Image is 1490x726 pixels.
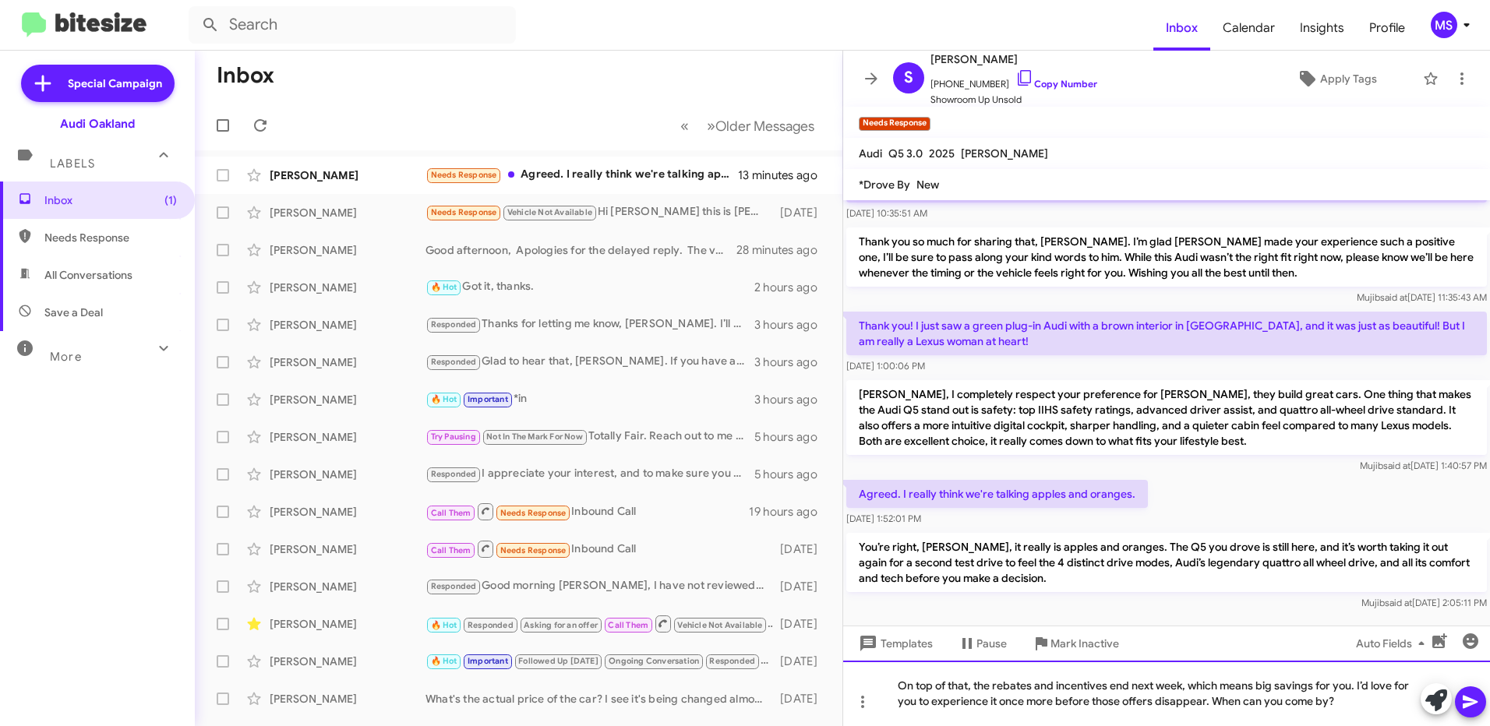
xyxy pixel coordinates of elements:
p: Thank you so much for sharing that, [PERSON_NAME]. I’m glad [PERSON_NAME] made your experience su... [846,227,1487,287]
span: Calendar [1210,5,1287,51]
span: Mujib [DATE] 1:40:57 PM [1360,460,1487,471]
div: [PERSON_NAME] [270,429,425,445]
div: Totally Fair. Reach out to me whenever you know time is right for you :) [425,428,754,446]
div: 3 hours ago [754,392,830,407]
div: 3 hours ago [754,354,830,370]
span: Auto Fields [1356,629,1431,657]
div: [DATE] [773,616,830,632]
div: Got it, thanks. [425,278,754,296]
span: Call Them [431,508,471,518]
span: Responded [431,469,477,479]
span: Special Campaign [68,76,162,91]
div: 5 hours ago [754,467,830,482]
button: Auto Fields [1343,629,1443,657]
span: Call Them [608,620,648,630]
span: Showroom Up Unsold [930,92,1097,107]
p: Agreed. I really think we're talking apples and oranges. [846,480,1148,508]
span: 🔥 Hot [431,620,457,630]
div: 5 hours ago [754,429,830,445]
span: [DATE] 10:35:51 AM [846,207,927,219]
p: [PERSON_NAME], I completely respect your preference for [PERSON_NAME], they build great cars. One... [846,380,1487,455]
span: said at [1380,291,1407,303]
div: [PERSON_NAME] [270,205,425,220]
div: [PERSON_NAME] [270,280,425,295]
div: Good morning [PERSON_NAME], I have not reviewed the information you had sent to me unfortunately.... [425,577,773,595]
span: Pause [976,629,1007,657]
div: On top of that, the rebates and incentives end next week, which means big savings for you. I’d lo... [843,661,1490,726]
nav: Page navigation example [672,110,824,142]
div: 3 hours ago [754,317,830,333]
button: Next [697,110,824,142]
span: « [680,116,689,136]
span: Audi [859,146,882,160]
div: Inbound Call [425,502,749,521]
span: Older Messages [715,118,814,135]
div: No it in a few weeks no [425,652,773,670]
span: S [904,65,913,90]
div: [PERSON_NAME] [270,167,425,183]
span: [DATE] 1:00:06 PM [846,360,925,372]
div: Audi Oakland [60,116,135,132]
span: Responded [709,656,755,666]
div: [PERSON_NAME] [270,616,425,632]
span: Templates [856,629,933,657]
span: Ongoing Conversation [609,656,699,666]
div: What's the actual price of the car? I see it's being changed almost daily online [425,691,773,707]
a: Copy Number [1015,78,1097,90]
p: Thank you! I just saw a green plug-in Audi with a brown interior in [GEOGRAPHIC_DATA], and it was... [846,312,1487,355]
span: 2025 [929,146,955,160]
div: 28 minutes ago [736,242,830,258]
div: [DATE] [773,541,830,557]
span: Needs Response [44,230,177,245]
div: I appreciate your interest, and to make sure you get the most accurate and fair offer on your Q3,... [425,465,754,483]
span: Responded [431,319,477,330]
span: said at [1383,460,1411,471]
div: [PERSON_NAME] [270,691,425,707]
span: New [916,178,939,192]
button: Templates [843,629,945,657]
span: Try Pausing [431,432,476,442]
span: Insights [1287,5,1357,51]
div: [PERSON_NAME] [270,317,425,333]
span: [DATE] 1:52:01 PM [846,513,921,524]
div: [PERSON_NAME] [270,579,425,594]
div: [PERSON_NAME] [270,541,425,557]
span: Mark Inactive [1050,629,1119,657]
span: More [50,350,82,364]
span: Followed Up [DATE] [518,656,598,666]
span: [PHONE_NUMBER] [930,69,1097,92]
div: [DATE] [773,691,830,707]
span: Mujib [DATE] 11:35:43 AM [1357,291,1487,303]
div: [DATE] [773,205,830,220]
div: [PERSON_NAME] [270,242,425,258]
span: 🔥 Hot [431,282,457,292]
button: MS [1418,12,1473,38]
span: Q5 3.0 [888,146,923,160]
div: Apologies for the inconvenience. But feel free to check our website, let us know if you see anyth... [425,614,773,633]
span: 🔥 Hot [431,656,457,666]
div: Glad to hear that, [PERSON_NAME]. If you have any other questions or need help with anything, ple... [425,353,754,371]
a: Profile [1357,5,1418,51]
span: Responded [431,357,477,367]
div: [PERSON_NAME] [270,392,425,407]
button: Mark Inactive [1019,629,1132,657]
span: Responded [468,620,514,630]
span: Needs Response [500,508,567,518]
span: Vehicle Not Available [677,620,762,630]
span: Apply Tags [1320,65,1377,93]
span: Needs Response [431,207,497,217]
div: Inbound Call [425,539,773,559]
p: You’re right, [PERSON_NAME], it really is apples and oranges. The Q5 you drove is still here, and... [846,533,1487,592]
a: Special Campaign [21,65,175,102]
span: (1) [164,192,177,208]
span: Save a Deal [44,305,103,320]
span: Call Them [431,545,471,555]
div: 13 minutes ago [738,167,830,183]
input: Search [189,6,516,44]
span: Asking for an offer [524,620,598,630]
div: [DATE] [773,579,830,594]
span: » [707,116,715,136]
div: 19 hours ago [749,504,830,520]
div: [PERSON_NAME] [270,354,425,370]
